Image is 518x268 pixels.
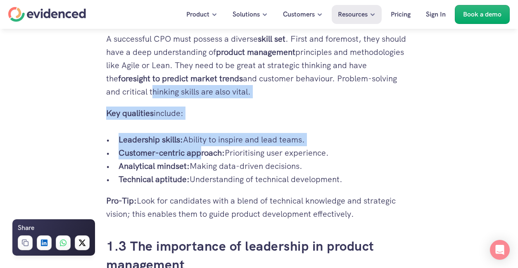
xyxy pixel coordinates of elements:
strong: Analytical mindset: [119,161,190,171]
p: include: [106,107,412,120]
strong: Customer-centric approach: [119,147,225,158]
p: Customers [283,9,315,20]
p: Book a demo [463,9,501,20]
p: Pricing [391,9,411,20]
p: Solutions [233,9,260,20]
p: Product [186,9,209,20]
p: Sign In [426,9,446,20]
strong: Key qualities [106,108,154,119]
div: Open Intercom Messenger [490,240,510,260]
strong: Leadership skills: [119,134,183,145]
p: Ability to inspire and lead teams. [119,133,412,146]
p: A successful CPO must possess a diverse . First and foremost, they should have a deep understandi... [106,32,412,98]
a: Sign In [420,5,452,24]
a: Book a demo [455,5,510,24]
strong: Pro-Tip: [106,195,137,206]
p: Look for candidates with a blend of technical knowledge and strategic vision; this enables them t... [106,194,412,221]
a: Pricing [385,5,417,24]
p: Prioritising user experience. [119,146,412,159]
strong: foresight to predict market trends [118,73,243,84]
h6: Share [18,223,34,233]
p: Resources [338,9,368,20]
a: Home [8,7,86,22]
p: Making data-driven decisions. [119,159,412,173]
p: Understanding of technical development. [119,173,412,186]
strong: Technical aptitude: [119,174,190,185]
